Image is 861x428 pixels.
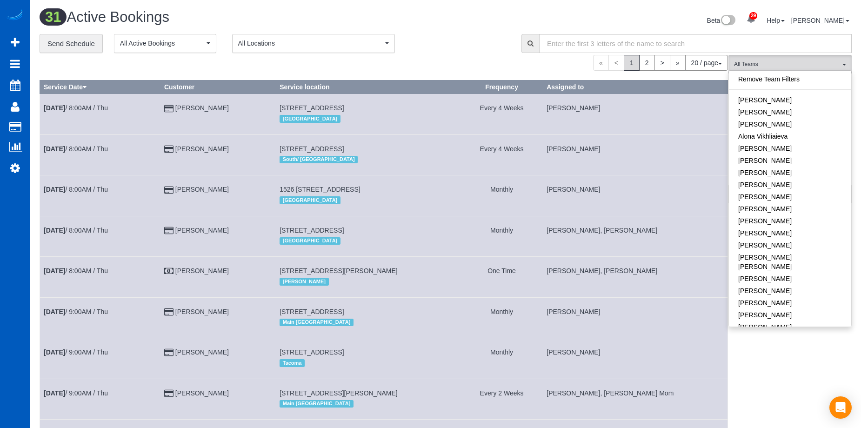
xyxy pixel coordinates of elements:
a: [PERSON_NAME] [PERSON_NAME] [729,251,851,273]
span: 1 [624,55,640,71]
b: [DATE] [44,389,65,397]
a: [PERSON_NAME] [791,17,849,24]
td: Assigned to [543,175,728,216]
button: 20 / page [685,55,728,71]
a: [DATE]/ 8:00AM / Thu [44,227,108,234]
a: [DATE]/ 9:00AM / Thu [44,389,108,397]
a: Remove Team Filters [729,73,851,85]
b: [DATE] [44,308,65,315]
td: Frequency [461,216,542,256]
a: Beta [707,17,736,24]
span: All Active Bookings [120,39,204,48]
a: 2 [639,55,655,71]
td: Schedule date [40,257,160,297]
a: [DATE]/ 9:00AM / Thu [44,308,108,315]
td: Customer [160,257,275,297]
td: Assigned to [543,94,728,134]
span: [STREET_ADDRESS][PERSON_NAME] [280,267,398,274]
span: 1526 [STREET_ADDRESS] [280,186,360,193]
span: [GEOGRAPHIC_DATA] [280,237,340,245]
a: [DATE]/ 9:00AM / Thu [44,348,108,356]
a: [PERSON_NAME] [729,106,851,118]
td: Assigned to [543,297,728,338]
img: Automaid Logo [6,9,24,22]
span: < [608,55,624,71]
div: Open Intercom Messenger [829,396,852,419]
a: [DATE]/ 8:00AM / Thu [44,145,108,153]
td: Schedule date [40,379,160,419]
a: [PERSON_NAME] [175,227,229,234]
b: [DATE] [44,186,65,193]
span: Tacoma [280,359,305,367]
ol: All Locations [232,34,395,53]
td: Customer [160,297,275,338]
span: All Teams [734,60,840,68]
th: Service Date [40,80,160,94]
td: Service location [276,257,461,297]
a: [PERSON_NAME] [175,348,229,356]
td: Customer [160,134,275,175]
a: [PERSON_NAME] [729,227,851,239]
td: Service location [276,297,461,338]
i: Cash Payment [164,268,174,274]
a: [PERSON_NAME] [175,389,229,397]
td: Service location [276,379,461,419]
a: [PERSON_NAME] [729,167,851,179]
a: [PERSON_NAME] [175,186,229,193]
a: [PERSON_NAME] [729,321,851,333]
td: Frequency [461,379,542,419]
span: Main [GEOGRAPHIC_DATA] [280,319,354,326]
span: « [593,55,609,71]
td: Schedule date [40,94,160,134]
a: [PERSON_NAME] [729,273,851,285]
a: [PERSON_NAME] [729,142,851,154]
a: [PERSON_NAME] [729,179,851,191]
a: 29 [742,9,760,30]
a: > [654,55,670,71]
img: New interface [720,15,735,27]
a: [PERSON_NAME] [729,239,851,251]
span: Main [GEOGRAPHIC_DATA] [280,400,354,408]
span: [PERSON_NAME] [280,278,328,285]
a: [PERSON_NAME] [175,104,229,112]
span: [STREET_ADDRESS] [280,145,344,153]
div: Location [280,275,457,288]
ol: All Teams [728,55,852,69]
nav: Pagination navigation [593,55,728,71]
a: [PERSON_NAME] [175,308,229,315]
a: [PERSON_NAME] [175,267,229,274]
span: 31 [40,8,67,26]
td: Frequency [461,257,542,297]
td: Schedule date [40,216,160,256]
td: Customer [160,216,275,256]
td: Service location [276,134,461,175]
td: Assigned to [543,338,728,379]
a: [PERSON_NAME] [729,203,851,215]
a: [PERSON_NAME] [729,285,851,297]
i: Credit Card Payment [164,187,174,194]
span: [STREET_ADDRESS][PERSON_NAME] [280,389,398,397]
span: [STREET_ADDRESS] [280,227,344,234]
td: Customer [160,338,275,379]
a: [PERSON_NAME] [729,94,851,106]
td: Frequency [461,175,542,216]
a: » [670,55,686,71]
a: [PERSON_NAME] [729,118,851,130]
button: All Active Bookings [114,34,216,53]
span: [GEOGRAPHIC_DATA] [280,115,340,122]
td: Customer [160,94,275,134]
div: Location [280,154,457,166]
i: Credit Card Payment [164,146,174,153]
td: Frequency [461,134,542,175]
a: [PERSON_NAME] [729,154,851,167]
span: South/ [GEOGRAPHIC_DATA] [280,156,358,163]
i: Credit Card Payment [164,390,174,397]
td: Schedule date [40,338,160,379]
b: [DATE] [44,348,65,356]
td: Customer [160,175,275,216]
i: Credit Card Payment [164,106,174,112]
span: [STREET_ADDRESS] [280,104,344,112]
td: Customer [160,379,275,419]
td: Service location [276,94,461,134]
i: Credit Card Payment [164,227,174,234]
